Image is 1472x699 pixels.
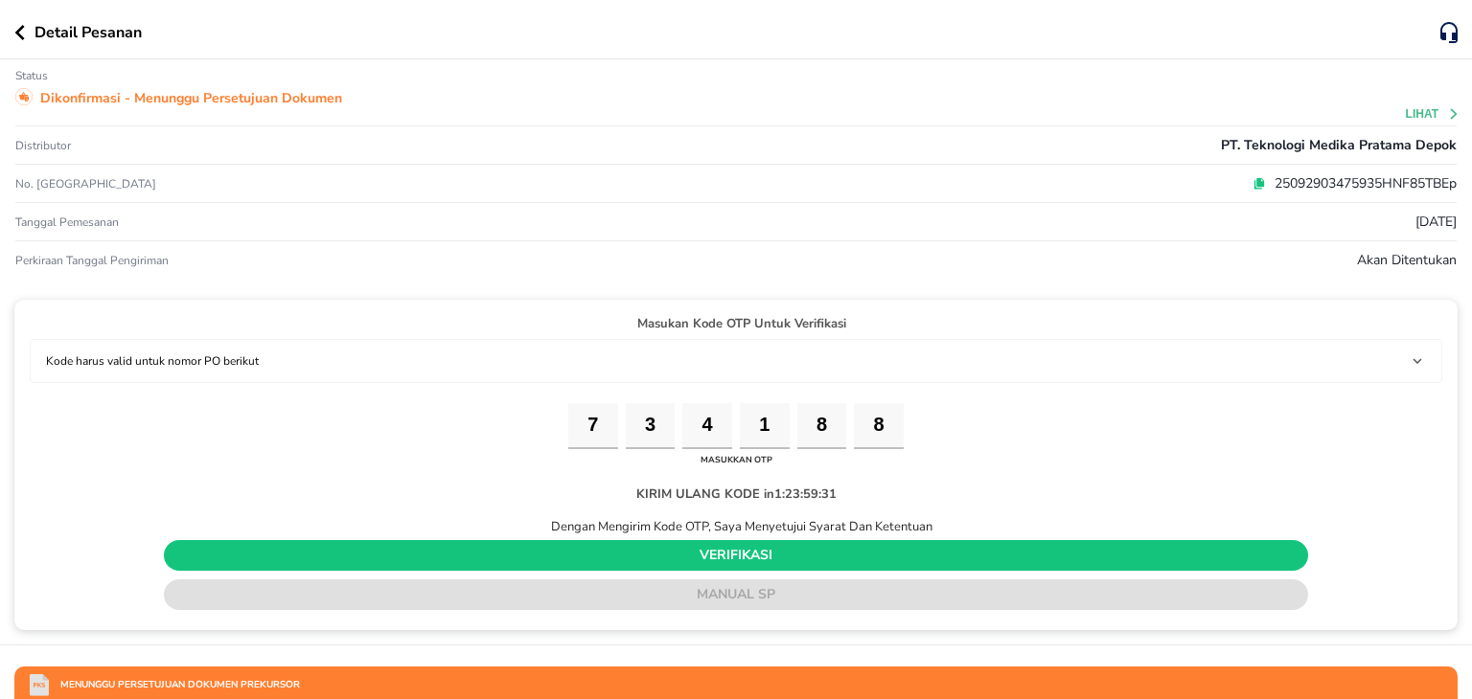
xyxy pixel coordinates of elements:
[1266,173,1457,193] p: 25092903475935HNF85TBEp
[15,176,495,192] p: No. [GEOGRAPHIC_DATA]
[164,540,1308,571] button: verifikasi
[696,449,777,470] div: MASUKKAN OTP
[568,403,618,450] input: Please enter OTP character 1
[49,678,300,692] p: Menunggu Persetujuan Dokumen Prekursor
[40,88,342,108] p: Dikonfirmasi - Menunggu Persetujuan Dokumen
[854,403,904,450] input: Please enter OTP character 6
[15,253,169,268] p: Perkiraan Tanggal Pengiriman
[740,403,790,450] input: Please enter OTP character 4
[621,470,852,518] div: KIRIM ULANG KODE in1:23:59:31
[15,214,119,230] p: Tanggal pemesanan
[179,544,1293,568] span: verifikasi
[626,403,676,450] input: Please enter OTP character 2
[1357,250,1457,270] p: Akan ditentukan
[540,518,933,535] div: Dengan Mengirim Kode OTP, Saya Menyetujui Syarat Dan Ketentuan
[1415,212,1457,232] p: [DATE]
[1221,135,1457,155] p: PT. Teknologi Medika Pratama Depok
[682,403,732,450] input: Please enter OTP character 3
[46,352,259,370] p: Kode harus valid untuk nomor PO berikut
[38,348,1434,374] div: Kode harus valid untuk nomor PO berikut
[15,138,71,153] p: Distributor
[15,68,48,83] p: Status
[797,403,847,450] input: Please enter OTP character 5
[34,21,142,44] p: Detail Pesanan
[1406,107,1460,121] button: Lihat
[30,315,1442,334] p: Masukan Kode OTP Untuk Verifikasi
